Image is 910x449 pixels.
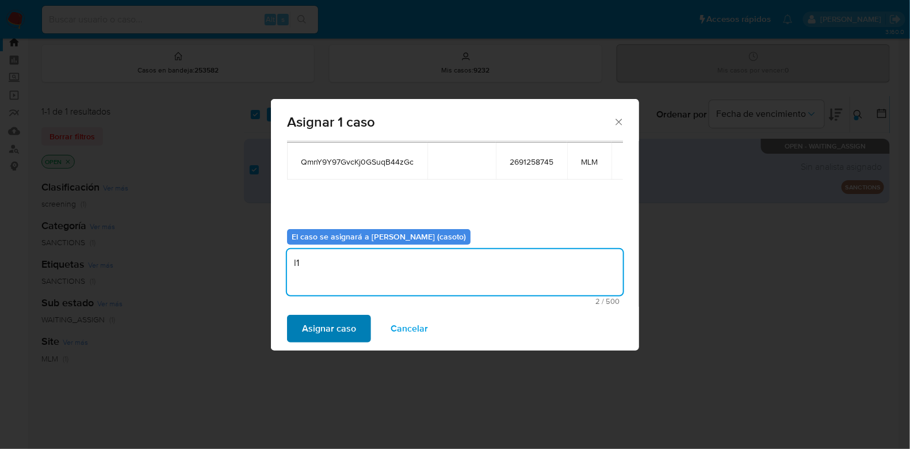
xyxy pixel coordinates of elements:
[271,99,639,351] div: assign-modal
[391,316,428,341] span: Cancelar
[510,157,553,167] span: 2691258745
[287,249,623,295] textarea: l1
[287,115,613,129] span: Asignar 1 caso
[292,231,466,242] b: El caso se asignará a [PERSON_NAME] (casoto)
[613,116,624,127] button: Cerrar ventana
[581,157,598,167] span: MLM
[290,298,620,305] span: Máximo 500 caracteres
[287,315,371,343] button: Asignar caso
[301,157,414,167] span: QmnY9Y97GvcKj0GSuqB44zGc
[376,315,443,343] button: Cancelar
[302,316,356,341] span: Asignar caso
